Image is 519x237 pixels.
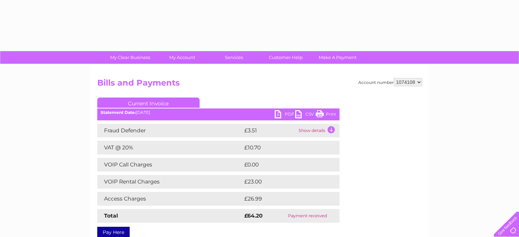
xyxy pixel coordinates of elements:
td: VOIP Rental Charges [97,175,243,189]
a: CSV [295,110,316,120]
b: Statement Date: [101,110,136,115]
strong: Total [104,212,118,219]
a: Customer Help [258,51,314,64]
td: £26.99 [243,192,326,206]
a: My Account [154,51,210,64]
a: Services [206,51,262,64]
td: £0.00 [243,158,324,172]
td: £23.00 [243,175,326,189]
a: My Clear Business [102,51,158,64]
a: PDF [275,110,295,120]
div: [DATE] [97,110,340,115]
a: Make A Payment [309,51,366,64]
td: £10.70 [243,141,325,154]
strong: £64.20 [244,212,263,219]
td: Payment received [275,209,339,223]
td: Access Charges [97,192,243,206]
td: VAT @ 20% [97,141,243,154]
td: Show details [297,124,340,137]
td: Fraud Defender [97,124,243,137]
a: Print [316,110,336,120]
td: VOIP Call Charges [97,158,243,172]
div: Account number [358,78,422,86]
h2: Bills and Payments [97,78,422,91]
a: Current Invoice [97,98,200,108]
td: £3.51 [243,124,297,137]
